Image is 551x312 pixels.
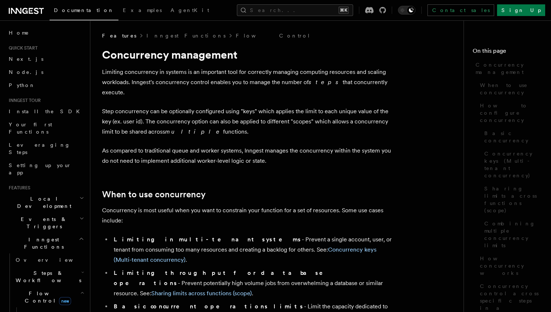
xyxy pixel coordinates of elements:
span: Python [9,82,35,88]
a: When to use concurrency [477,79,542,99]
button: Events & Triggers [6,213,86,233]
strong: Limiting in multi-tenant systems [114,236,302,243]
button: Search...⌘K [237,4,353,16]
span: Concurrency keys (Multi-tenant concurrency) [484,150,542,179]
span: Documentation [54,7,114,13]
a: Overview [13,253,86,266]
button: Local Development [6,192,86,213]
p: Concurrency is most useful when you want to constrain your function for a set of resources. Some ... [102,205,394,226]
span: Leveraging Steps [9,142,70,155]
a: Next.js [6,52,86,66]
a: Your first Functions [6,118,86,138]
span: When to use concurrency [480,82,542,96]
span: Examples [123,7,162,13]
a: When to use concurrency [102,189,206,200]
em: steps [309,79,343,86]
span: new [59,297,71,305]
a: How concurrency works [477,252,542,280]
kbd: ⌘K [339,7,349,14]
a: Examples [118,2,166,20]
span: Concurrency management [476,61,542,76]
strong: Basic concurrent operations limits [114,303,304,310]
span: Home [9,29,29,36]
a: Leveraging Steps [6,138,86,159]
em: multiple [165,128,223,135]
a: Sharing limits across functions (scope) [151,290,252,297]
span: Local Development [6,195,79,210]
span: Sharing limits across functions (scope) [484,185,542,214]
button: Inngest Functions [6,233,86,253]
a: Setting up your app [6,159,86,179]
a: Sign Up [497,4,545,16]
li: - Prevent a single account, user, or tenant from consuming too many resources and creating a back... [112,234,394,265]
button: Flow Controlnew [13,287,86,307]
span: Inngest tour [6,98,41,103]
span: Basic concurrency [484,130,542,144]
button: Toggle dark mode [398,6,415,15]
a: Concurrency management [473,58,542,79]
p: As compared to traditional queue and worker systems, Inngest manages the concurrency within the s... [102,146,394,166]
li: - Prevent potentially high volume jobs from overwhelming a database or similar resource. See: . [112,268,394,299]
span: How to configure concurrency [480,102,542,124]
span: How concurrency works [480,255,542,277]
span: Overview [16,257,91,263]
a: Sharing limits across functions (scope) [481,182,542,217]
span: Node.js [9,69,43,75]
a: Flow Control [236,32,310,39]
a: Node.js [6,66,86,79]
span: Steps & Workflows [13,269,81,284]
span: Setting up your app [9,162,71,175]
a: Install the SDK [6,105,86,118]
span: Install the SDK [9,108,84,114]
a: Python [6,79,86,92]
span: Features [6,185,30,191]
h4: On this page [473,47,542,58]
strong: Limiting throughput for database operations [114,269,333,287]
a: Documentation [50,2,118,20]
span: Your first Functions [9,122,52,135]
a: Combining multiple concurrency limits [481,217,542,252]
p: Step concurrency can be optionally configured using "keys" which applies the limit to each unique... [102,106,394,137]
button: Steps & Workflows [13,266,86,287]
span: Inngest Functions [6,236,79,250]
span: AgentKit [171,7,209,13]
span: Events & Triggers [6,216,79,230]
a: AgentKit [166,2,214,20]
a: Home [6,26,86,39]
span: Quick start [6,45,38,51]
p: Limiting concurrency in systems is an important tool for correctly managing computing resources a... [102,67,394,98]
a: Basic concurrency [481,127,542,147]
a: Inngest Functions [146,32,226,39]
span: Features [102,32,136,39]
span: Flow Control [13,290,80,304]
a: Contact sales [427,4,494,16]
span: Combining multiple concurrency limits [484,220,542,249]
a: Concurrency keys (Multi-tenant concurrency) [481,147,542,182]
span: Next.js [9,56,43,62]
a: How to configure concurrency [477,99,542,127]
h1: Concurrency management [102,48,394,61]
